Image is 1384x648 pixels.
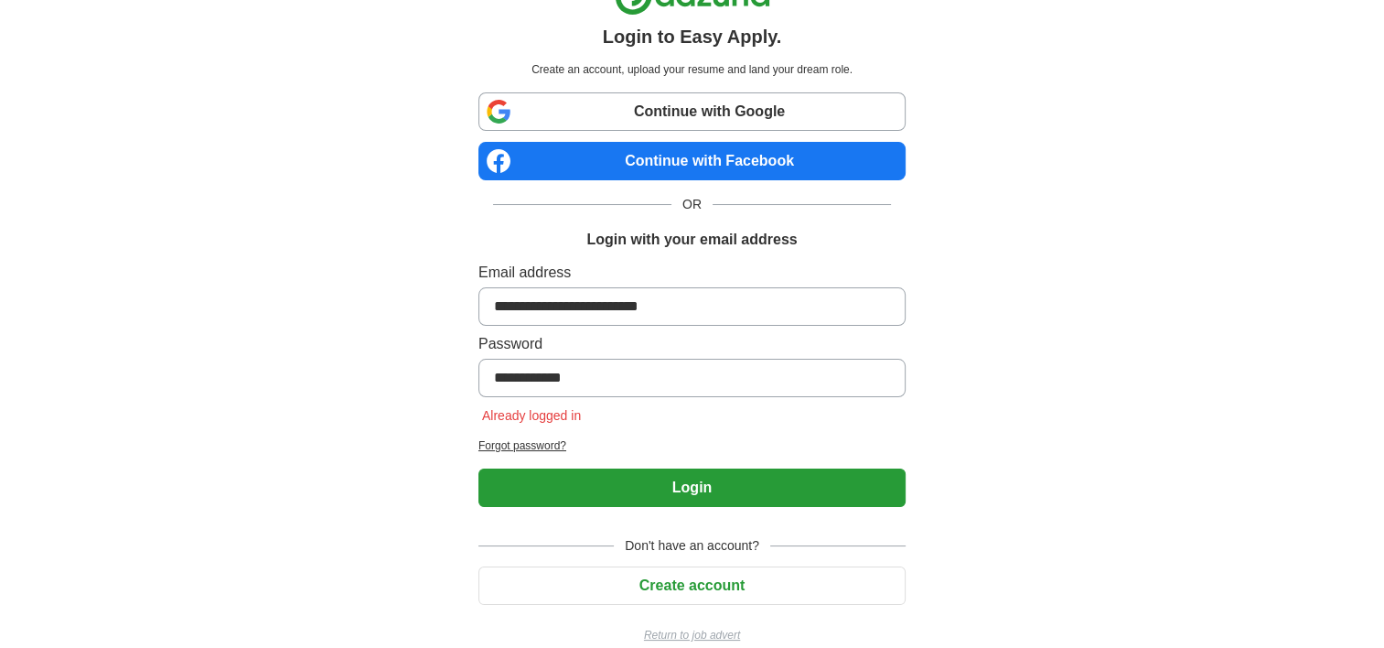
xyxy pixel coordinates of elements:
[478,142,906,180] a: Continue with Facebook
[603,23,782,50] h1: Login to Easy Apply.
[586,229,797,251] h1: Login with your email address
[614,536,770,556] span: Don't have an account?
[478,437,906,454] a: Forgot password?
[478,578,906,593] a: Create account
[478,408,585,423] span: Already logged in
[478,469,906,507] button: Login
[478,567,906,605] button: Create account
[478,333,906,355] label: Password
[482,61,902,78] p: Create an account, upload your resume and land your dream role.
[478,262,906,284] label: Email address
[671,195,713,214] span: OR
[478,627,906,643] a: Return to job advert
[478,92,906,131] a: Continue with Google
